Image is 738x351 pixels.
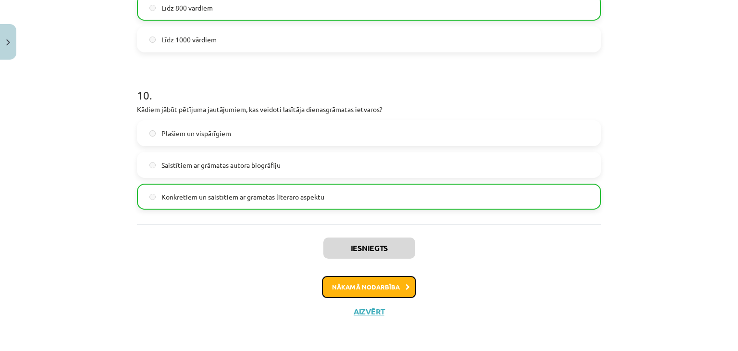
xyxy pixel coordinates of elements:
span: Konkrētiem un saistītiem ar grāmatas literāro aspektu [161,192,324,202]
span: Plašiem un vispārīgiem [161,128,231,138]
button: Nākamā nodarbība [322,276,416,298]
img: icon-close-lesson-0947bae3869378f0d4975bcd49f059093ad1ed9edebbc8119c70593378902aed.svg [6,39,10,46]
button: Aizvērt [351,307,387,316]
input: Konkrētiem un saistītiem ar grāmatas literāro aspektu [149,194,156,200]
button: Iesniegts [323,238,415,259]
p: Kādiem jābūt pētījuma jautājumiem, kas veidoti lasītāja dienasgrāmatas ietvaros? [137,104,601,114]
span: Līdz 800 vārdiem [161,3,213,13]
input: Līdz 1000 vārdiem [149,37,156,43]
input: Līdz 800 vārdiem [149,5,156,11]
span: Saistītiem ar grāmatas autora biogrāfiju [161,160,281,170]
span: Līdz 1000 vārdiem [161,35,217,45]
input: Plašiem un vispārīgiem [149,130,156,137]
h1: 10 . [137,72,601,101]
input: Saistītiem ar grāmatas autora biogrāfiju [149,162,156,168]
